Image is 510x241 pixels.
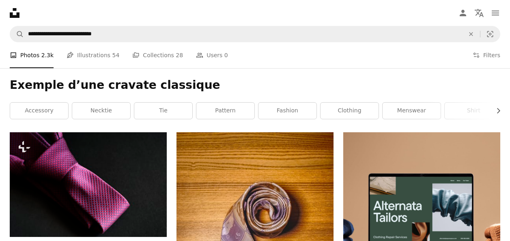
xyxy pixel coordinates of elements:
a: shirt [445,103,503,119]
img: Closeup of necktie [10,132,167,237]
button: Clear [462,26,480,42]
a: fashion [258,103,316,119]
a: Users 0 [196,42,228,68]
a: pattern [196,103,254,119]
a: menswear [383,103,441,119]
a: accessory [10,103,68,119]
form: Find visuals sitewide [10,26,500,42]
button: Visual search [480,26,500,42]
a: Closeup of necktie [10,181,167,188]
a: tie [134,103,192,119]
button: scroll list to the right [491,103,500,119]
span: 54 [112,51,120,60]
button: Language [471,5,487,21]
a: Log in / Sign up [455,5,471,21]
a: Home — Unsplash [10,8,19,18]
button: Menu [487,5,504,21]
span: 28 [176,51,183,60]
a: Illustrations 54 [67,42,119,68]
h1: Exemple d’une cravate classique [10,78,500,93]
button: Filters [473,42,500,68]
button: Search Unsplash [10,26,24,42]
a: Collections 28 [132,42,183,68]
span: 0 [224,51,228,60]
a: clothing [321,103,379,119]
a: necktie [72,103,130,119]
